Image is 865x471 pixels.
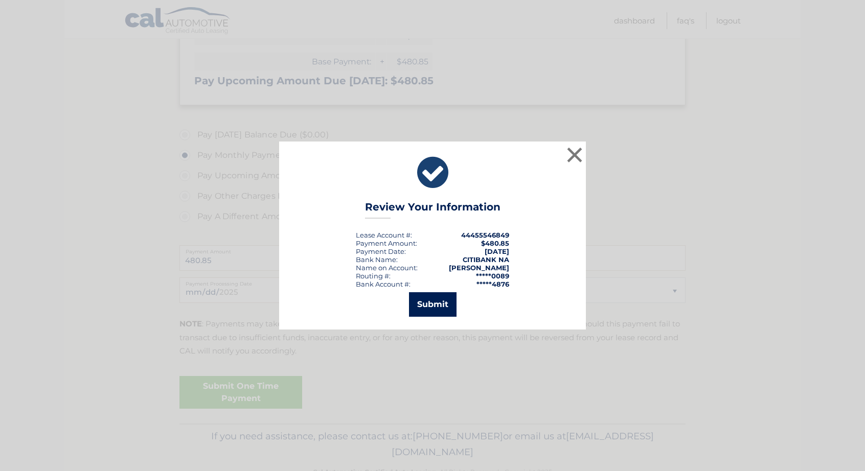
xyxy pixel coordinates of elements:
h3: Review Your Information [365,201,500,219]
span: $480.85 [481,239,509,247]
span: Payment Date [356,247,404,255]
div: Bank Name: [356,255,398,264]
span: [DATE] [485,247,509,255]
div: Name on Account: [356,264,418,272]
button: Submit [409,292,457,317]
div: Bank Account #: [356,280,411,288]
button: × [564,145,585,165]
div: : [356,247,406,255]
div: Routing #: [356,272,391,280]
div: Lease Account #: [356,231,412,239]
strong: [PERSON_NAME] [449,264,509,272]
strong: CITIBANK NA [463,255,509,264]
strong: 44455546849 [461,231,509,239]
div: Payment Amount: [356,239,417,247]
